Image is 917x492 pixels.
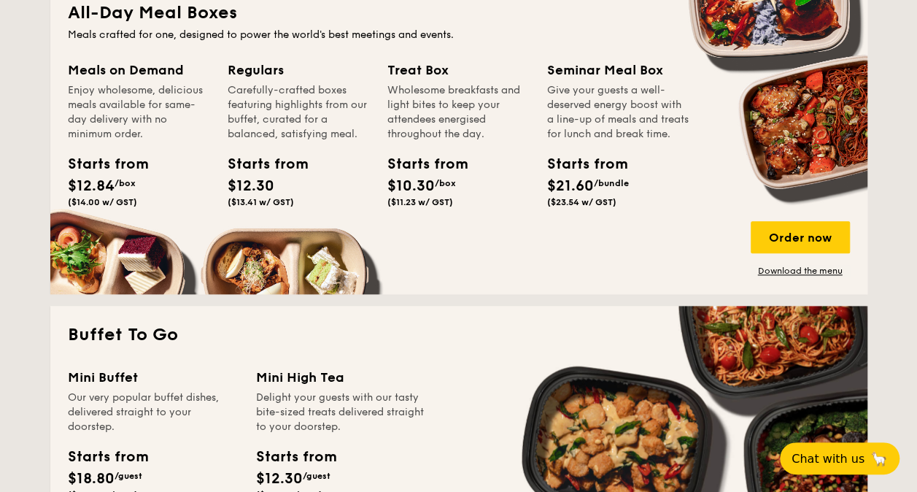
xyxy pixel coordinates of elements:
[547,177,594,195] span: $21.60
[68,153,134,175] div: Starts from
[870,450,888,467] span: 🦙
[303,471,330,481] span: /guest
[751,265,850,277] a: Download the menu
[68,197,137,207] span: ($14.00 w/ GST)
[228,177,274,195] span: $12.30
[387,60,530,80] div: Treat Box
[547,153,613,175] div: Starts from
[115,471,142,481] span: /guest
[256,470,303,488] span: $12.30
[68,446,147,468] div: Starts from
[256,391,427,434] div: Delight your guests with our tasty bite-sized treats delivered straight to your doorstep.
[387,197,453,207] span: ($11.23 w/ GST)
[547,83,689,142] div: Give your guests a well-deserved energy boost with a line-up of meals and treats for lunch and br...
[68,367,239,388] div: Mini Buffet
[68,470,115,488] span: $18.80
[780,442,899,474] button: Chat with us🦙
[256,446,336,468] div: Starts from
[547,60,689,80] div: Seminar Meal Box
[256,367,427,388] div: Mini High Tea
[68,83,210,142] div: Enjoy wholesome, delicious meals available for same-day delivery with no minimum order.
[68,391,239,434] div: Our very popular buffet dishes, delivered straight to your doorstep.
[594,178,629,188] span: /bundle
[68,323,850,347] h2: Buffet To Go
[228,197,294,207] span: ($13.41 w/ GST)
[387,177,435,195] span: $10.30
[68,177,115,195] span: $12.84
[68,28,850,42] div: Meals crafted for one, designed to power the world's best meetings and events.
[68,60,210,80] div: Meals on Demand
[751,221,850,253] div: Order now
[547,197,616,207] span: ($23.54 w/ GST)
[387,153,453,175] div: Starts from
[435,178,456,188] span: /box
[228,153,293,175] div: Starts from
[228,83,370,142] div: Carefully-crafted boxes featuring highlights from our buffet, curated for a balanced, satisfying ...
[228,60,370,80] div: Regulars
[792,452,864,466] span: Chat with us
[115,178,136,188] span: /box
[68,1,850,25] h2: All-Day Meal Boxes
[387,83,530,142] div: Wholesome breakfasts and light bites to keep your attendees energised throughout the day.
